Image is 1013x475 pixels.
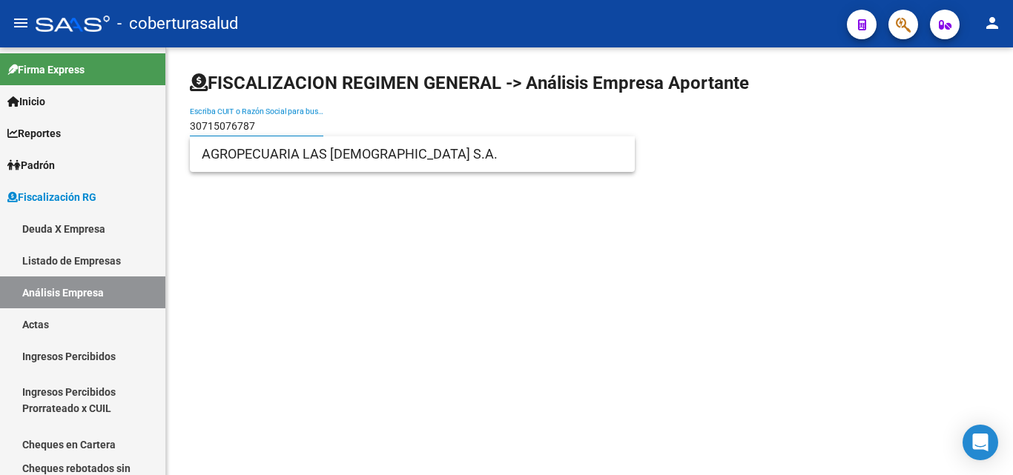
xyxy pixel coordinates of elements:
span: Reportes [7,125,61,142]
span: AGROPECUARIA LAS [DEMOGRAPHIC_DATA] S.A. [202,136,623,172]
span: Fiscalización RG [7,189,96,205]
span: Inicio [7,93,45,110]
mat-icon: person [983,14,1001,32]
div: Open Intercom Messenger [963,425,998,460]
mat-icon: menu [12,14,30,32]
span: Firma Express [7,62,85,78]
span: Padrón [7,157,55,173]
h1: FISCALIZACION REGIMEN GENERAL -> Análisis Empresa Aportante [190,71,749,95]
span: - coberturasalud [117,7,238,40]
